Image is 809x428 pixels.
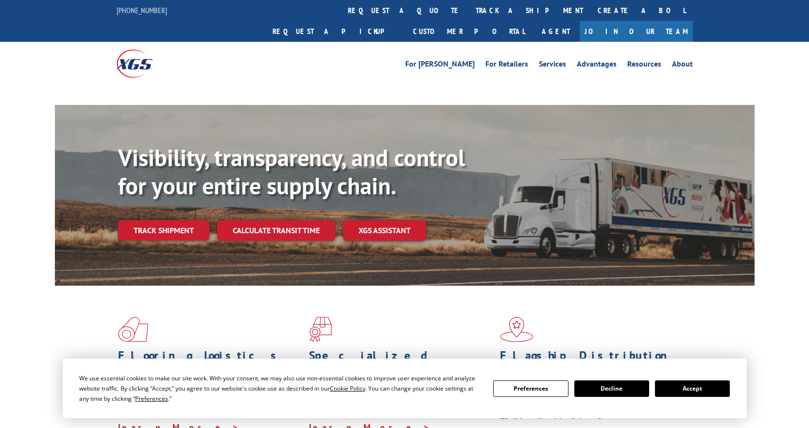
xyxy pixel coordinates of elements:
[532,21,580,42] a: Agent
[343,220,426,241] a: XGS ASSISTANT
[309,317,332,342] img: xgs-icon-focused-on-flooring-red
[672,60,693,71] a: About
[135,394,168,403] span: Preferences
[406,21,532,42] a: Customer Portal
[500,317,534,342] img: xgs-icon-flagship-distribution-model-red
[485,60,528,71] a: For Retailers
[493,380,568,397] button: Preferences
[118,220,209,240] a: Track shipment
[63,359,747,418] div: Cookie Consent Prompt
[500,350,684,378] h1: Flagship Distribution Model
[217,220,335,241] a: Calculate transit time
[118,350,302,378] h1: Flooring Logistics Solutions
[627,60,661,71] a: Resources
[405,60,475,71] a: For [PERSON_NAME]
[117,5,167,15] a: [PHONE_NUMBER]
[79,373,482,404] div: We use essential cookies to make our site work. With your consent, we may also use non-essential ...
[574,380,649,397] button: Decline
[309,350,493,378] h1: Specialized Freight Experts
[655,380,730,397] button: Accept
[580,21,693,42] a: Join Our Team
[330,384,365,393] span: Cookie Policy
[265,21,406,42] a: Request a pickup
[500,410,621,421] a: Learn More >
[118,317,148,342] img: xgs-icon-total-supply-chain-intelligence-red
[539,60,566,71] a: Services
[577,60,617,71] a: Advantages
[118,142,465,201] b: Visibility, transparency, and control for your entire supply chain.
